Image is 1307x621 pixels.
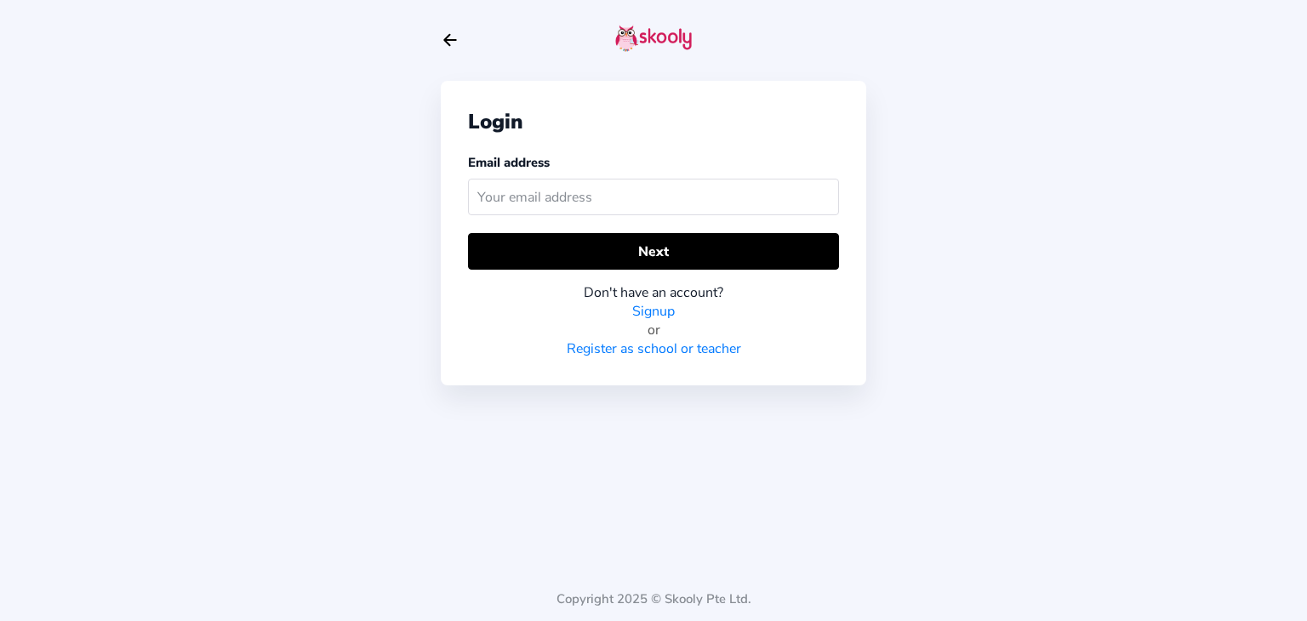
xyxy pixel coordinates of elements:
[468,154,550,171] label: Email address
[632,302,675,321] a: Signup
[615,25,692,52] img: skooly-logo.png
[468,321,839,339] div: or
[468,108,839,135] div: Login
[441,31,459,49] button: arrow back outline
[468,283,839,302] div: Don't have an account?
[468,233,839,270] button: Next
[468,179,839,215] input: Your email address
[567,339,741,358] a: Register as school or teacher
